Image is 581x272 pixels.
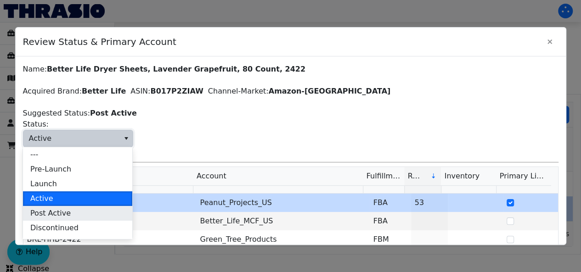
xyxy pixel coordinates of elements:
span: Status: [23,119,49,130]
label: Post Active [90,109,137,117]
span: Active [29,133,52,144]
span: Pre-Launch [30,164,71,175]
span: Account [197,171,226,182]
button: select [119,130,133,147]
span: Launch [30,178,57,189]
td: FBA [370,194,411,212]
td: BRL-HHB-2422 [23,230,197,249]
span: Status: [23,130,133,147]
span: Fulfillment [367,171,400,182]
td: Peanut_Projects_US [197,194,370,212]
input: Select Row [507,217,514,225]
span: Active [30,193,53,204]
td: FBA [370,212,411,230]
button: Close [541,33,558,50]
label: Better Life Dryer Sheets, Lavender Grapefruit, 80 Count, 2422 [47,65,305,73]
input: Select Row [507,236,514,243]
input: Select Row [507,199,514,206]
span: Unsellable [30,237,68,248]
td: Green_Tree_Products [197,230,370,249]
td: 53 [411,194,448,212]
span: Revenue [408,171,423,182]
span: Post Active [30,208,71,219]
span: Inventory [445,171,479,182]
span: --- [30,149,38,160]
td: Better_Life_MCF_US [197,212,370,230]
label: Better Life [82,87,126,95]
span: Review Status & Primary Account [23,30,541,53]
label: Amazon-[GEOGRAPHIC_DATA] [269,87,391,95]
td: FBM [370,230,411,249]
span: Primary Listing [500,172,555,180]
span: Discontinued [30,222,79,233]
label: B017P2ZIAW [150,87,203,95]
